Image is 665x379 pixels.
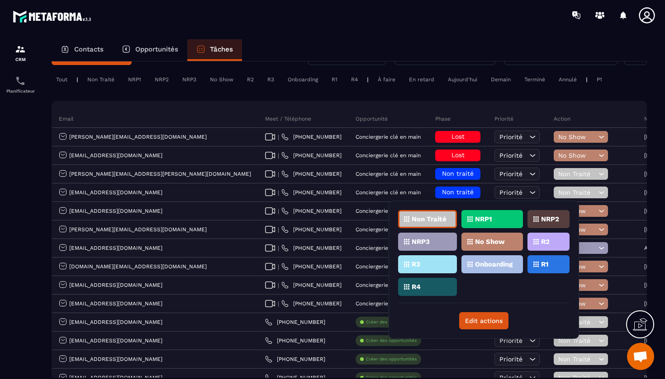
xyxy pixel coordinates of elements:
[356,171,421,177] p: Conciergerie clé en main
[494,115,513,122] p: Priorité
[13,8,94,25] img: logo
[356,152,421,159] p: Conciergerie clé en main
[558,356,596,363] span: Non Traité
[265,337,325,344] a: [PHONE_NUMBER]
[281,281,342,289] a: [PHONE_NUMBER]
[366,356,417,362] p: Créer des opportunités
[265,356,325,363] a: [PHONE_NUMBER]
[499,189,522,196] span: Priorité
[59,115,74,122] p: Email
[281,207,342,215] a: [PHONE_NUMBER]
[281,152,342,159] a: [PHONE_NUMBER]
[451,151,465,159] span: Lost
[187,39,242,61] a: Tâches
[499,170,522,178] span: Priorité
[265,318,325,326] a: [PHONE_NUMBER]
[475,261,513,267] p: Onboarding
[558,170,596,178] span: Non Traité
[281,226,342,233] a: [PHONE_NUMBER]
[412,216,446,222] p: Non Traité
[356,282,421,288] p: Conciergerie clé en main
[242,74,258,85] div: R2
[499,152,522,159] span: Priorité
[356,115,388,122] p: Opportunité
[541,239,550,245] p: R2
[278,263,279,270] span: |
[558,152,596,159] span: No Show
[356,134,421,140] p: Conciergerie clé en main
[554,115,570,122] p: Action
[15,44,26,55] img: formation
[205,74,238,85] div: No Show
[558,337,596,344] span: Non Traité
[2,89,38,94] p: Planificateur
[486,74,515,85] div: Demain
[412,284,421,290] p: R4
[123,74,146,85] div: NRP1
[135,45,178,53] p: Opportunités
[412,261,420,267] p: R3
[366,319,417,325] p: Créer des opportunités
[281,170,342,178] a: [PHONE_NUMBER]
[263,74,279,85] div: R3
[499,337,522,344] span: Priorité
[283,74,323,85] div: Onboarding
[356,208,421,214] p: Conciergerie clé en main
[356,300,421,307] p: Conciergerie clé en main
[2,57,38,62] p: CRM
[558,189,596,196] span: Non Traité
[278,171,279,178] span: |
[443,74,482,85] div: Aujourd'hui
[2,37,38,69] a: formationformationCRM
[356,263,421,270] p: Conciergerie clé en main
[356,226,421,233] p: Conciergerie clé en main
[278,189,279,196] span: |
[281,133,342,140] a: [PHONE_NUMBER]
[210,45,233,53] p: Tâches
[451,133,465,140] span: Lost
[367,76,369,83] p: |
[281,244,342,252] a: [PHONE_NUMBER]
[435,115,451,122] p: Phase
[373,74,400,85] div: À faire
[278,152,279,159] span: |
[278,245,279,252] span: |
[356,245,421,251] p: Conciergerie clé en main
[627,343,654,370] div: Ouvrir le chat
[278,134,279,140] span: |
[2,69,38,100] a: schedulerschedulerPlanificateur
[558,133,596,140] span: No Show
[541,261,548,267] p: R1
[541,216,559,222] p: NRP2
[356,189,421,196] p: Conciergerie clé en main
[442,170,474,177] span: Non traité
[150,74,173,85] div: NRP2
[265,115,311,122] p: Meet / Téléphone
[347,74,362,85] div: R4
[278,226,279,233] span: |
[281,300,342,307] a: [PHONE_NUMBER]
[74,45,104,53] p: Contacts
[592,74,607,85] div: P1
[412,239,430,245] p: NRP3
[442,188,474,196] span: Non traité
[278,300,279,307] span: |
[404,74,439,85] div: En retard
[459,312,508,329] button: Edit actions
[178,74,201,85] div: NRP3
[278,208,279,215] span: |
[15,75,26,86] img: scheduler
[475,216,492,222] p: NRP1
[499,356,522,363] span: Priorité
[366,337,417,344] p: Créer des opportunités
[554,74,581,85] div: Annulé
[499,133,522,140] span: Priorité
[76,76,78,83] p: |
[281,263,342,270] a: [PHONE_NUMBER]
[83,74,119,85] div: Non Traité
[113,39,187,61] a: Opportunités
[520,74,550,85] div: Terminé
[281,189,342,196] a: [PHONE_NUMBER]
[327,74,342,85] div: R1
[586,76,588,83] p: |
